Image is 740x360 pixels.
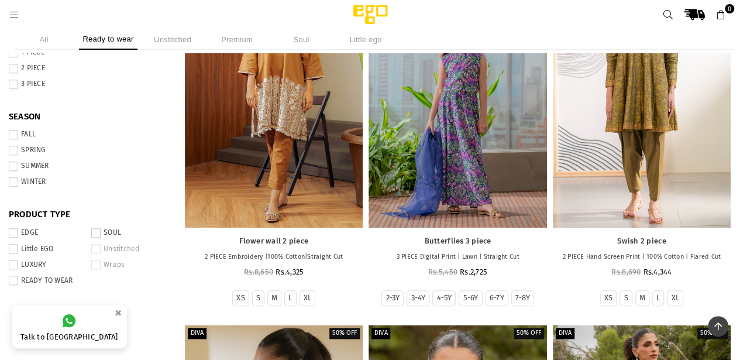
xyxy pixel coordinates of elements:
[639,293,645,303] label: M
[514,328,544,339] label: 50% off
[556,328,574,339] label: Diva
[79,29,137,50] li: Ready to wear
[374,252,541,262] p: 3 PIECE Digital Print | Lawn | Straight Cut
[9,260,84,269] label: LUXURY
[329,328,360,339] label: 50% off
[725,4,734,13] span: 0
[624,293,628,303] label: S
[271,293,277,303] label: M
[559,252,725,262] p: 2 PIECE Hand Screen Print | 100% Cotton | Flared Cut
[9,162,167,171] label: SUMMER
[463,293,478,303] label: 5-6Y
[9,111,167,123] span: SEASON
[208,29,266,50] li: Premium
[386,293,400,303] label: 2-3Y
[9,130,167,139] label: FALL
[143,29,202,50] li: Unstitched
[643,268,672,276] span: Rs.4,344
[656,293,660,303] label: L
[111,303,125,323] button: ×
[671,293,679,303] label: XL
[12,305,127,348] a: Talk to [GEOGRAPHIC_DATA]
[374,236,541,246] a: Butterflies 3 piece
[321,3,420,26] img: Ego
[336,29,395,50] li: Little ego
[91,260,167,269] label: Wraps
[411,293,425,303] label: 3-4Y
[604,293,613,303] label: XS
[9,228,84,238] label: EDGE
[288,293,292,303] label: L
[371,328,390,339] label: Diva
[697,328,728,339] label: 50% off
[4,10,25,19] a: Menu
[188,328,206,339] label: Diva
[276,268,304,276] span: Rs.4,325
[9,80,167,89] label: 3 PIECE
[9,146,167,155] label: SPRING
[91,228,167,238] label: SOUL
[460,268,487,276] span: Rs.2,725
[91,244,167,253] label: Unstitched
[272,29,331,50] li: Soul
[9,64,167,73] label: 2 PIECE
[559,236,725,246] a: Swish 2 piece
[244,268,273,276] span: Rs.8,650
[9,244,84,253] label: Little EGO
[191,236,357,246] a: Flower wall 2 piece
[9,177,167,187] label: WINTER
[304,293,312,303] label: XL
[15,29,73,50] li: All
[515,293,530,303] label: 7-8Y
[236,293,245,303] label: XS
[710,4,731,25] a: 0
[658,4,679,25] a: Search
[9,276,84,285] label: READY TO WEAR
[191,252,357,262] p: 2 PIECE Embroidery |100% Cotton|Straight Cut
[490,293,504,303] label: 6-7Y
[9,209,167,221] span: PRODUCT TYPE
[428,268,457,276] span: Rs.5,450
[436,293,452,303] label: 4-5Y
[256,293,260,303] label: S
[611,268,641,276] span: Rs.8,690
